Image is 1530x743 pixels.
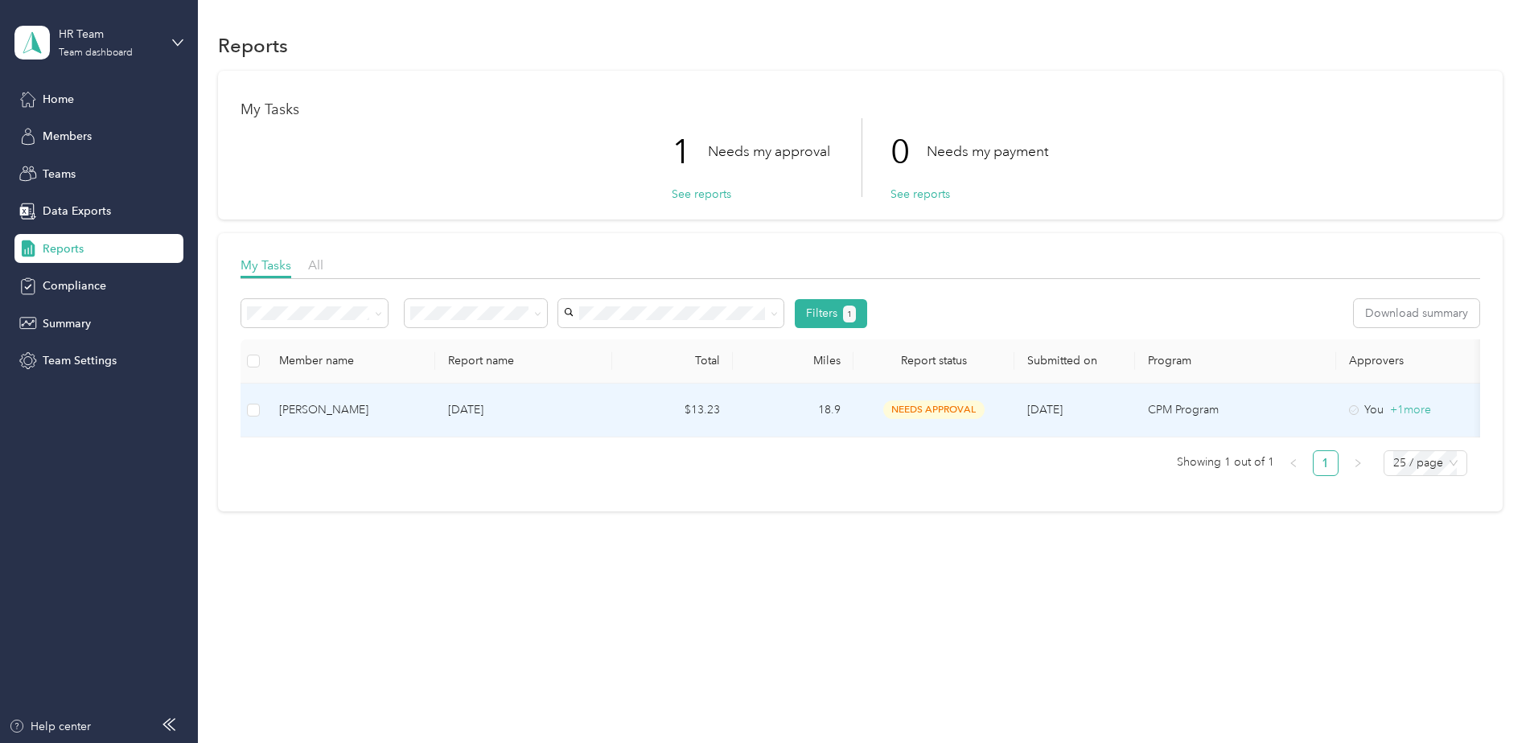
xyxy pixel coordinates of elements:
button: See reports [890,186,950,203]
li: Previous Page [1281,450,1306,476]
th: Approvers [1336,339,1497,384]
span: Showing 1 out of 1 [1177,450,1274,474]
span: Data Exports [43,203,111,220]
button: 1 [843,306,857,322]
td: $13.23 [612,384,733,437]
div: Team dashboard [59,48,133,58]
button: See reports [672,186,731,203]
span: Reports [43,240,84,257]
a: 1 [1314,451,1338,475]
th: Program [1135,339,1336,384]
iframe: Everlance-gr Chat Button Frame [1440,653,1530,743]
span: My Tasks [241,257,291,273]
div: [PERSON_NAME] [279,401,422,419]
div: You [1349,401,1484,419]
button: Help center [9,718,91,735]
span: + 1 more [1390,403,1431,417]
span: 25 / page [1393,451,1458,475]
span: Home [43,91,74,108]
span: 1 [847,307,852,322]
button: Filters1 [795,299,868,328]
span: Summary [43,315,91,332]
th: Report name [435,339,612,384]
button: right [1345,450,1371,476]
p: 0 [890,118,927,186]
p: 1 [672,118,708,186]
span: Teams [43,166,76,183]
th: Submitted on [1014,339,1135,384]
div: HR Team [59,26,159,43]
span: right [1353,458,1363,468]
p: Needs my approval [708,142,830,162]
span: Team Settings [43,352,117,369]
span: Report status [866,354,1001,367]
div: Page Size [1384,450,1467,476]
button: left [1281,450,1306,476]
p: Needs my payment [927,142,1048,162]
h1: My Tasks [241,101,1480,118]
button: Download summary [1354,299,1479,327]
div: Total [625,354,720,367]
p: CPM Program [1148,401,1323,419]
th: Member name [266,339,435,384]
li: Next Page [1345,450,1371,476]
div: Miles [746,354,841,367]
span: [DATE] [1027,403,1063,417]
td: CPM Program [1135,384,1336,437]
span: needs approval [883,400,985,419]
span: All [308,257,323,273]
span: Compliance [43,277,106,294]
li: 1 [1313,450,1339,476]
td: 18.9 [733,384,853,437]
h1: Reports [218,37,288,54]
p: [DATE] [448,401,599,419]
span: left [1289,458,1298,468]
div: Member name [279,354,422,367]
span: Members [43,128,92,145]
